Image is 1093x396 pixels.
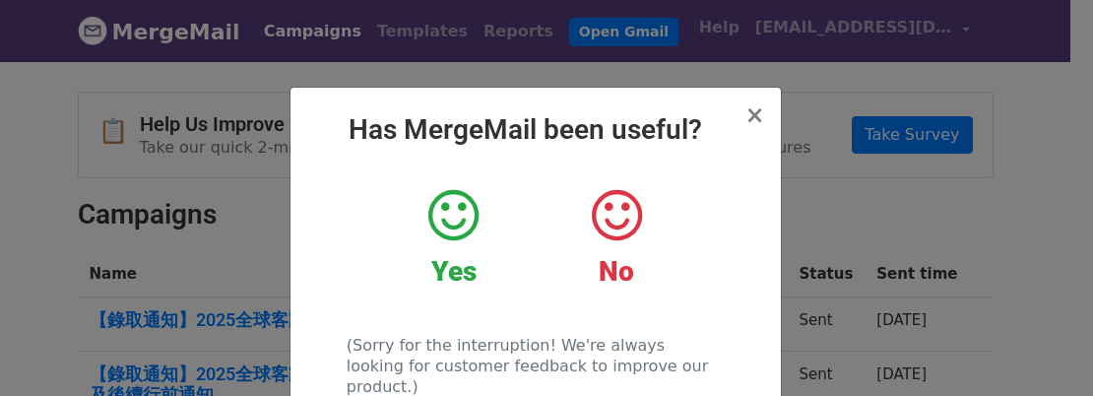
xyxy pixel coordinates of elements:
strong: No [599,255,634,288]
a: No [549,186,682,289]
a: Yes [387,186,520,289]
span: × [744,101,764,129]
strong: Yes [431,255,477,288]
button: Close [744,103,764,127]
h2: Has MergeMail been useful? [306,113,765,147]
